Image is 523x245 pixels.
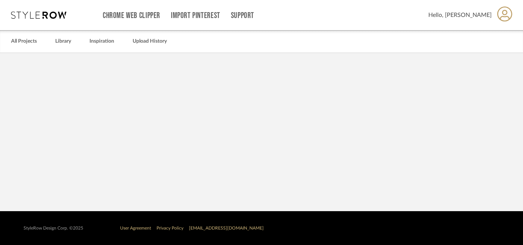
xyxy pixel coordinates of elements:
[89,36,114,46] a: Inspiration
[120,226,151,230] a: User Agreement
[103,13,160,19] a: Chrome Web Clipper
[428,11,492,19] span: Hello, [PERSON_NAME]
[231,13,254,19] a: Support
[133,36,167,46] a: Upload History
[171,13,220,19] a: Import Pinterest
[189,226,264,230] a: [EMAIL_ADDRESS][DOMAIN_NAME]
[11,36,37,46] a: All Projects
[157,226,183,230] a: Privacy Policy
[24,226,83,231] div: StyleRow Design Corp. ©2025
[55,36,71,46] a: Library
